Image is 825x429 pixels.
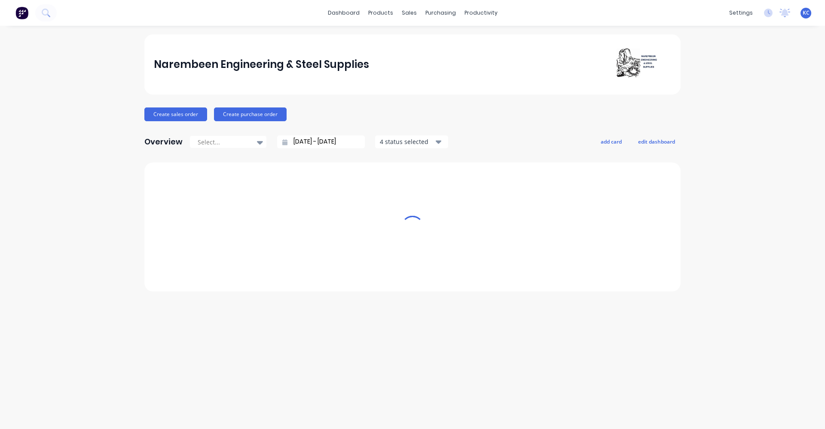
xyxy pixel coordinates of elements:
div: products [364,6,397,19]
div: settings [725,6,757,19]
img: Factory [15,6,28,19]
button: add card [595,136,627,147]
a: dashboard [324,6,364,19]
button: edit dashboard [632,136,681,147]
div: sales [397,6,421,19]
button: Create sales order [144,107,207,121]
div: Overview [144,133,183,150]
button: Create purchase order [214,107,287,121]
button: 4 status selected [375,135,448,148]
div: Narembeen Engineering & Steel Supplies [154,56,369,73]
div: purchasing [421,6,460,19]
div: 4 status selected [380,137,434,146]
img: Narembeen Engineering & Steel Supplies [611,48,671,82]
div: productivity [460,6,502,19]
span: KC [803,9,810,17]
